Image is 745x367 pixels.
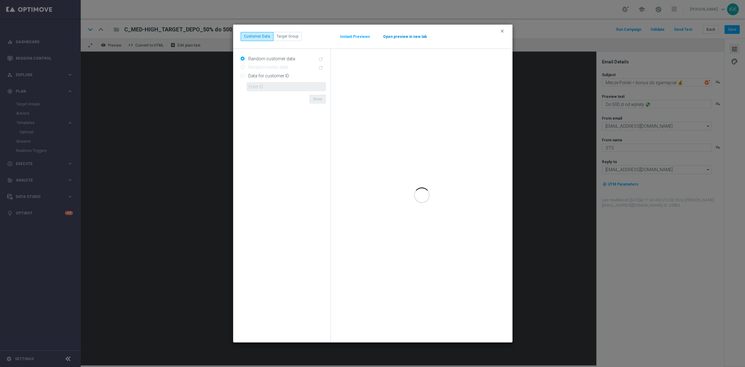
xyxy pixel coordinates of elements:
button: clear [499,28,507,34]
label: Data for customer ID: [247,73,290,79]
div: ... [241,32,302,41]
button: Show [309,95,326,103]
button: Customer Data [241,32,273,41]
button: Open preview in new tab [383,34,427,39]
button: Instant Previews [340,34,370,39]
label: Random customer data [247,56,295,62]
label: Random visitor data [247,64,288,70]
button: Target Group [273,32,302,41]
i: clear [500,29,505,34]
input: Enter ID [247,82,326,91]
